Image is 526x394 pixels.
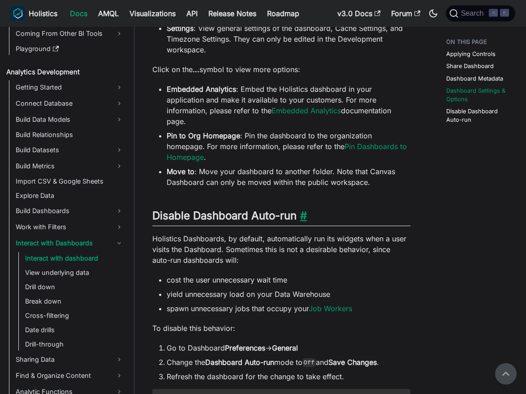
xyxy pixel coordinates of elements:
p: Holistics Dashboards, by default, automatically run its widgets when a user visits the Dashboard.... [152,233,410,266]
a: Interact with Dashboards [13,236,126,250]
a: Roadmap [262,6,305,21]
a: Import CSV & Google Sheets [13,175,126,188]
a: Getting Started [13,80,126,94]
a: AMQL [93,6,124,21]
span: Search [458,9,489,17]
li: Refresh the dashboard for the change to take effect. [167,371,410,382]
a: View underlying data [22,266,126,279]
a: Disable Dashboard Auto-run [446,107,512,124]
b: Holistics [29,8,57,19]
a: Build Dashboards [13,204,126,218]
li: yield unnecessary load on your Data Warehouse [167,289,410,300]
a: Visualizations [124,6,181,21]
kbd: ⌘ [489,9,498,17]
a: Drill down [22,281,126,293]
li: : Embed the Holistics dashboard in your application and make it available to your customers. For ... [167,84,410,127]
li: : Move your dashboard to another folder. Note that Canvas Dashboard can only be moved within the ... [167,166,410,188]
a: Interact with dashboard [22,252,126,265]
a: Dashboard Metadata [446,74,503,83]
a: Drill-through [22,338,126,351]
li: Change the mode to and . [167,357,410,368]
a: Pin Dashboards to Homepage [167,142,407,162]
strong: Save Changes [328,358,377,367]
strong: ... [193,65,199,74]
li: spawn unnecessary jobs that occupy your [167,303,410,314]
a: Explore Data [13,189,126,202]
a: Sharing Data [13,352,126,367]
strong: Dashboard Auto-run [205,358,274,367]
strong: Settings [167,24,194,33]
a: Docs [65,6,93,21]
li: : View general settings of the dashboard, Cache Settings, and Timezone Settings. They can only be... [167,23,410,55]
a: v3.0 Docs [332,6,386,21]
a: Date drills [22,324,126,336]
a: Build Relationships [13,128,126,141]
a: Break down [22,295,126,308]
a: Job Workers [309,304,352,313]
strong: Embedded Analytics [167,85,236,94]
a: Work with Filters [13,220,126,234]
strong: Pin to Org Homepage [167,131,240,140]
a: HolisticsHolistics [11,6,57,21]
a: Build Data Models [13,112,126,127]
a: Build Metrics [13,159,126,173]
a: Connect Database [13,96,126,111]
a: Embedded Analytics [272,106,341,115]
p: Click on the symbol to view more options: [152,64,410,75]
h2: Disable Dashboard Auto-run [152,209,410,226]
a: Build Datasets [13,143,126,157]
code: Off [302,358,316,367]
a: Cross-filtering [22,309,126,322]
button: Scroll back to top [495,363,517,385]
a: Find & Organize Content [13,368,126,383]
a: Release Notes [203,6,262,21]
img: Holistics [11,6,25,21]
button: Search (Command+K) [446,5,515,21]
button: Switch between dark and light mode (currently dark mode) [426,6,440,21]
kbd: K [500,9,509,17]
li: : Pin the dashboard to the organization homepage. For more information, please refer to the . [167,130,410,163]
a: Analytics Development [4,66,126,78]
a: Playground [13,43,126,55]
a: Share Dashboard [446,62,494,70]
a: API [181,6,203,21]
a: Applying Controls [446,50,496,58]
strong: General [272,343,298,352]
a: Dashboard Settings & Options [446,86,512,103]
a: Direct link to Disable Dashboard Auto-run [297,209,307,222]
a: Forum [386,6,426,21]
li: Go to Dashboard -> [167,343,410,353]
a: Coming From Other BI Tools [13,26,126,41]
p: To disable this behavior: [152,323,410,334]
li: cost the user unnecessary wait time [167,274,410,285]
strong: Preferences [225,343,265,352]
strong: Move to [167,167,194,176]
